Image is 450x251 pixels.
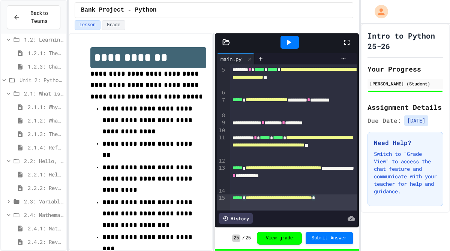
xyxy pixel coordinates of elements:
span: Back to Teams [24,9,54,25]
div: main.py [217,55,245,63]
span: / [242,235,244,241]
span: Submit Answer [312,235,347,241]
span: Unit 2: Python Fundamentals [19,76,63,84]
span: 2.4.1: Mathematical Operators [28,224,63,232]
div: 14 [217,187,226,195]
h1: Intro to Python 25-26 [367,30,443,51]
button: Grade [102,20,125,30]
div: 9 [217,119,226,127]
div: 6 [217,89,226,97]
span: 2.1.1: Why Learn to Program? [28,103,63,111]
div: 12 [217,157,226,165]
h3: Need Help? [374,138,437,147]
h2: Assignment Details [367,102,443,112]
span: 2.1.3: The JuiceMind IDE [28,130,63,138]
span: 2.4.2: Review - Mathematical Operators [28,238,63,246]
span: 2.4: Mathematical Operators [24,211,63,219]
span: 1.2.1: The Growth Mindset [28,49,63,57]
span: 2.2: Hello, World! [24,157,63,165]
span: 2.2.2: Review - Hello, World! [28,184,63,192]
div: 15 [217,194,226,210]
span: 2.2.1: Hello, World! [28,170,63,178]
p: Switch to "Grade View" to access the chat feature and communicate with your teacher for help and ... [374,150,437,195]
span: 1.2.3: Challenge Problem - The Bridge [28,63,63,70]
span: 25 [232,235,240,242]
div: [PERSON_NAME] (Student) [370,80,441,87]
button: Lesson [75,20,100,30]
div: 11 [217,134,226,157]
div: My Account [367,3,390,20]
span: 2.3: Variables and Data Types [24,197,63,205]
button: Submit Answer [306,232,353,244]
div: 7 [217,97,226,112]
div: 8 [217,112,226,120]
div: 10 [217,127,226,134]
h2: Your Progress [367,64,443,74]
button: View grade [257,232,302,245]
span: [DATE] [404,115,428,126]
div: 5 [217,66,226,89]
span: 2.1: What is Code? [24,90,63,97]
span: 2.1.4: Reflection - Evolving Technology [28,143,63,151]
button: Back to Teams [7,5,60,29]
div: 13 [217,164,226,187]
div: main.py [217,53,255,64]
span: 2.1.2: What is Code? [28,117,63,124]
span: Bank Project - Python [81,6,157,15]
span: 25 [246,235,251,241]
span: 1.2: Learning to Solve Hard Problems [24,36,63,43]
div: History [219,213,253,224]
span: Due Date: [367,116,401,125]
